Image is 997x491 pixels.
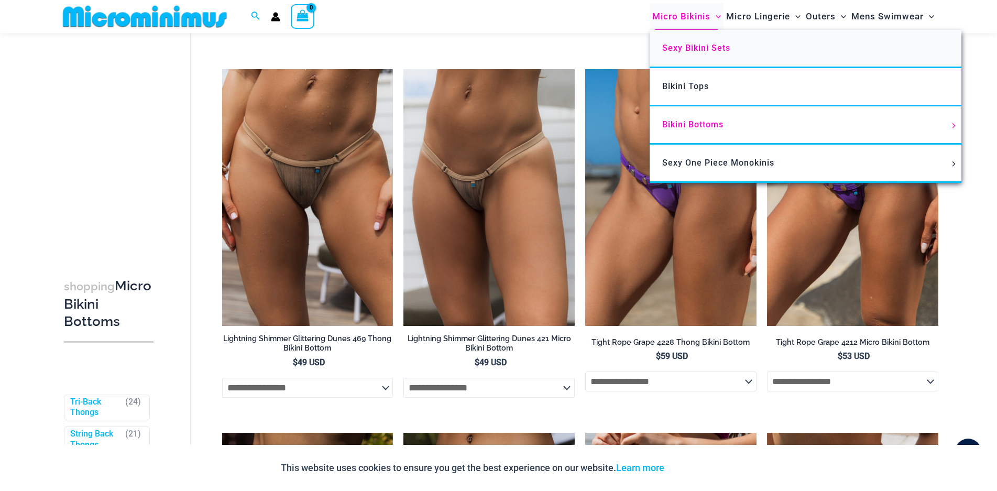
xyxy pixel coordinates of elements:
a: Lightning Shimmer Glittering Dunes 469 Thong Bikini Bottom [222,334,393,357]
span: $ [293,357,298,367]
span: Bikini Bottoms [662,119,724,129]
a: View Shopping Cart, empty [291,4,315,28]
span: Menu Toggle [948,161,959,167]
span: Menu Toggle [948,123,959,128]
span: Menu Toggle [836,3,846,30]
span: Menu Toggle [924,3,934,30]
img: Lightning Shimmer Glittering Dunes 421 Micro 01 [403,69,575,326]
a: Mens SwimwearMenu ToggleMenu Toggle [849,3,937,30]
a: Sexy One Piece MonokinisMenu ToggleMenu Toggle [650,145,961,183]
p: This website uses cookies to ensure you get the best experience on our website. [281,460,664,476]
img: Tight Rope Grape 4228 Thong Bottom 01 [585,69,757,326]
span: Mens Swimwear [851,3,924,30]
a: Micro LingerieMenu ToggleMenu Toggle [724,3,803,30]
a: Tight Rope Grape 4228 Thong Bottom 01Tight Rope Grape 4228 Thong Bottom 02Tight Rope Grape 4228 T... [585,69,757,326]
bdi: 59 USD [656,351,688,361]
h2: Lightning Shimmer Glittering Dunes 421 Micro Bikini Bottom [403,334,575,353]
a: Sexy Bikini Sets [650,30,961,68]
a: Learn more [616,462,664,473]
span: Sexy One Piece Monokinis [662,158,774,168]
a: Tight Rope Grape 4212 Micro Bikini Bottom [767,337,938,351]
button: Accept [672,455,717,481]
img: MM SHOP LOGO FLAT [59,5,231,28]
a: OutersMenu ToggleMenu Toggle [803,3,849,30]
span: 21 [128,429,138,439]
a: Tight Rope Grape 4228 Thong Bikini Bottom [585,337,757,351]
a: Tight Rope Grape 4212 Micro Bottom 01Tight Rope Grape 4212 Micro Bottom 02Tight Rope Grape 4212 M... [767,69,938,326]
img: Lightning Shimmer Glittering Dunes 469 Thong 01 [222,69,393,326]
span: 24 [128,397,138,407]
a: Tri-Back Thongs [70,397,120,419]
span: Outers [806,3,836,30]
span: Menu Toggle [710,3,721,30]
a: Lightning Shimmer Glittering Dunes 421 Micro Bikini Bottom [403,334,575,357]
a: Bikini BottomsMenu ToggleMenu Toggle [650,106,961,145]
a: Lightning Shimmer Glittering Dunes 469 Thong 01Lightning Shimmer Glittering Dunes 317 Tri Top 469... [222,69,393,326]
span: Micro Lingerie [726,3,790,30]
a: Account icon link [271,12,280,21]
h2: Tight Rope Grape 4212 Micro Bikini Bottom [767,337,938,347]
span: $ [656,351,661,361]
h2: Tight Rope Grape 4228 Thong Bikini Bottom [585,337,757,347]
a: Bikini Tops [650,68,961,106]
h2: Lightning Shimmer Glittering Dunes 469 Thong Bikini Bottom [222,334,393,353]
a: Lightning Shimmer Glittering Dunes 421 Micro 01Lightning Shimmer Glittering Dunes 317 Tri Top 421... [403,69,575,326]
iframe: TrustedSite Certified [64,35,158,245]
bdi: 49 USD [293,357,325,367]
span: Menu Toggle [790,3,801,30]
img: Tight Rope Grape 4212 Micro Bottom 01 [767,69,938,326]
h3: Micro Bikini Bottoms [64,277,154,331]
span: Sexy Bikini Sets [662,43,730,53]
a: Search icon link [251,10,260,23]
span: $ [838,351,842,361]
a: Micro BikinisMenu ToggleMenu Toggle [650,3,724,30]
nav: Site Navigation [648,2,939,31]
span: ( ) [125,429,141,451]
span: Bikini Tops [662,81,709,91]
bdi: 49 USD [475,357,507,367]
bdi: 53 USD [838,351,870,361]
span: shopping [64,280,115,293]
span: Micro Bikinis [652,3,710,30]
span: ( ) [125,397,141,419]
span: $ [475,357,479,367]
a: String Back Thongs [70,429,120,451]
